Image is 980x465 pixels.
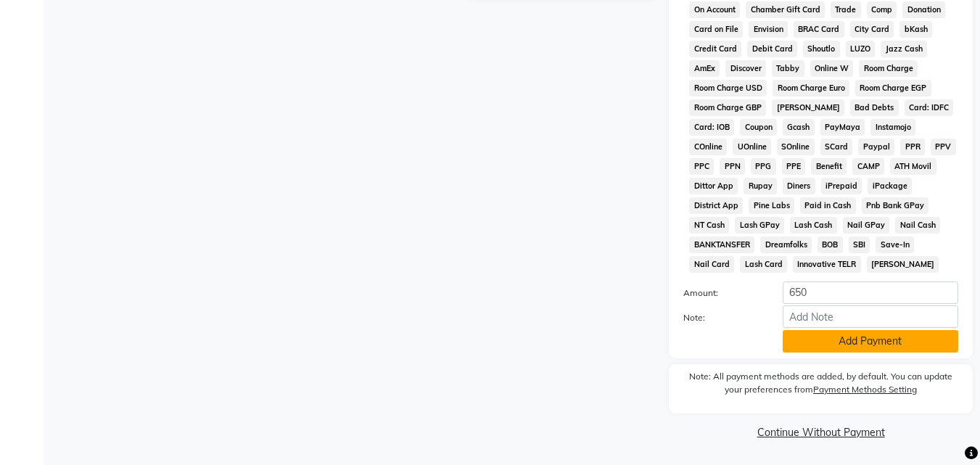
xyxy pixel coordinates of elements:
[672,311,771,324] label: Note:
[895,217,940,234] span: Nail Cash
[850,21,894,38] span: City Card
[749,21,788,38] span: Envision
[876,236,914,253] span: Save-In
[868,178,912,194] span: iPackage
[846,41,876,57] span: LUZO
[689,60,720,77] span: AmEx
[777,139,815,155] span: SOnline
[902,1,945,18] span: Donation
[818,236,843,253] span: BOB
[820,139,853,155] span: SCard
[689,1,740,18] span: On Account
[890,158,936,175] span: ATH Movil
[689,178,738,194] span: Dittor App
[740,119,777,136] span: Coupon
[852,158,884,175] span: CAMP
[773,80,849,96] span: Room Charge Euro
[790,217,837,234] span: Lash Cash
[772,99,844,116] span: [PERSON_NAME]
[820,119,865,136] span: PayMaya
[689,139,727,155] span: COnline
[689,80,767,96] span: Room Charge USD
[867,1,897,18] span: Comp
[689,197,743,214] span: District App
[689,41,741,57] span: Credit Card
[793,256,861,273] span: Innovative TELR
[855,80,931,96] span: Room Charge EGP
[720,158,745,175] span: PPN
[783,305,958,328] input: Add Note
[794,21,844,38] span: BRAC Card
[683,370,958,402] label: Note: All payment methods are added, by default. You can update your preferences from
[821,178,862,194] span: iPrepaid
[905,99,954,116] span: Card: IDFC
[747,41,797,57] span: Debit Card
[858,139,894,155] span: Paypal
[783,281,958,304] input: Amount
[811,158,847,175] span: Benefit
[782,158,806,175] span: PPE
[813,383,917,396] label: Payment Methods Setting
[725,60,766,77] span: Discover
[689,217,729,234] span: NT Cash
[800,197,856,214] span: Paid in Cash
[689,256,734,273] span: Nail Card
[689,21,743,38] span: Card on File
[751,158,776,175] span: PPG
[689,236,754,253] span: BANKTANSFER
[899,21,932,38] span: bKash
[689,119,734,136] span: Card: IOB
[862,197,929,214] span: Pnb Bank GPay
[746,1,825,18] span: Chamber Gift Card
[849,236,870,253] span: SBI
[831,1,861,18] span: Trade
[744,178,777,194] span: Rupay
[931,139,956,155] span: PPV
[850,99,899,116] span: Bad Debts
[783,178,815,194] span: Diners
[672,425,970,440] a: Continue Without Payment
[733,139,771,155] span: UOnline
[810,60,854,77] span: Online W
[783,330,958,353] button: Add Payment
[843,217,890,234] span: Nail GPay
[760,236,812,253] span: Dreamfolks
[867,256,939,273] span: [PERSON_NAME]
[740,256,787,273] span: Lash Card
[900,139,925,155] span: PPR
[783,119,815,136] span: Gcash
[859,60,918,77] span: Room Charge
[672,287,771,300] label: Amount:
[881,41,927,57] span: Jazz Cash
[772,60,804,77] span: Tabby
[735,217,784,234] span: Lash GPay
[689,158,714,175] span: PPC
[870,119,915,136] span: Instamojo
[689,99,766,116] span: Room Charge GBP
[749,197,794,214] span: Pine Labs
[803,41,840,57] span: Shoutlo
